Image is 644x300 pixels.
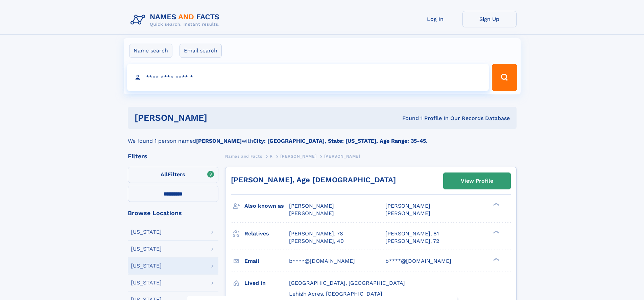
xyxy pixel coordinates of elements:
[289,203,334,209] span: [PERSON_NAME]
[461,173,493,189] div: View Profile
[492,64,517,91] button: Search Button
[131,263,162,269] div: [US_STATE]
[231,176,396,184] a: [PERSON_NAME], Age [DEMOGRAPHIC_DATA]
[492,202,500,207] div: ❯
[408,11,462,27] a: Log In
[128,129,517,145] div: We found 1 person named with .
[128,167,218,183] label: Filters
[128,153,218,159] div: Filters
[444,173,510,189] a: View Profile
[289,230,343,237] a: [PERSON_NAME], 78
[127,64,489,91] input: search input
[129,44,172,58] label: Name search
[225,152,262,160] a: Names and Facts
[492,257,500,261] div: ❯
[244,228,289,239] h3: Relatives
[161,171,168,178] span: All
[289,280,405,286] span: [GEOGRAPHIC_DATA], [GEOGRAPHIC_DATA]
[385,237,439,245] a: [PERSON_NAME], 72
[253,138,426,144] b: City: [GEOGRAPHIC_DATA], State: [US_STATE], Age Range: 35-45
[131,246,162,252] div: [US_STATE]
[180,44,222,58] label: Email search
[324,154,360,159] span: [PERSON_NAME]
[385,210,430,216] span: [PERSON_NAME]
[244,277,289,289] h3: Lived in
[289,237,344,245] a: [PERSON_NAME], 40
[280,154,316,159] span: [PERSON_NAME]
[385,203,430,209] span: [PERSON_NAME]
[462,11,517,27] a: Sign Up
[131,280,162,285] div: [US_STATE]
[128,11,225,29] img: Logo Names and Facts
[492,230,500,234] div: ❯
[385,230,439,237] a: [PERSON_NAME], 81
[305,115,510,122] div: Found 1 Profile In Our Records Database
[289,291,382,297] span: Lehigh Acres, [GEOGRAPHIC_DATA]
[131,229,162,235] div: [US_STATE]
[270,154,273,159] span: R
[244,200,289,212] h3: Also known as
[196,138,242,144] b: [PERSON_NAME]
[128,210,218,216] div: Browse Locations
[270,152,273,160] a: R
[289,210,334,216] span: [PERSON_NAME]
[244,255,289,267] h3: Email
[280,152,316,160] a: [PERSON_NAME]
[135,114,305,122] h1: [PERSON_NAME]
